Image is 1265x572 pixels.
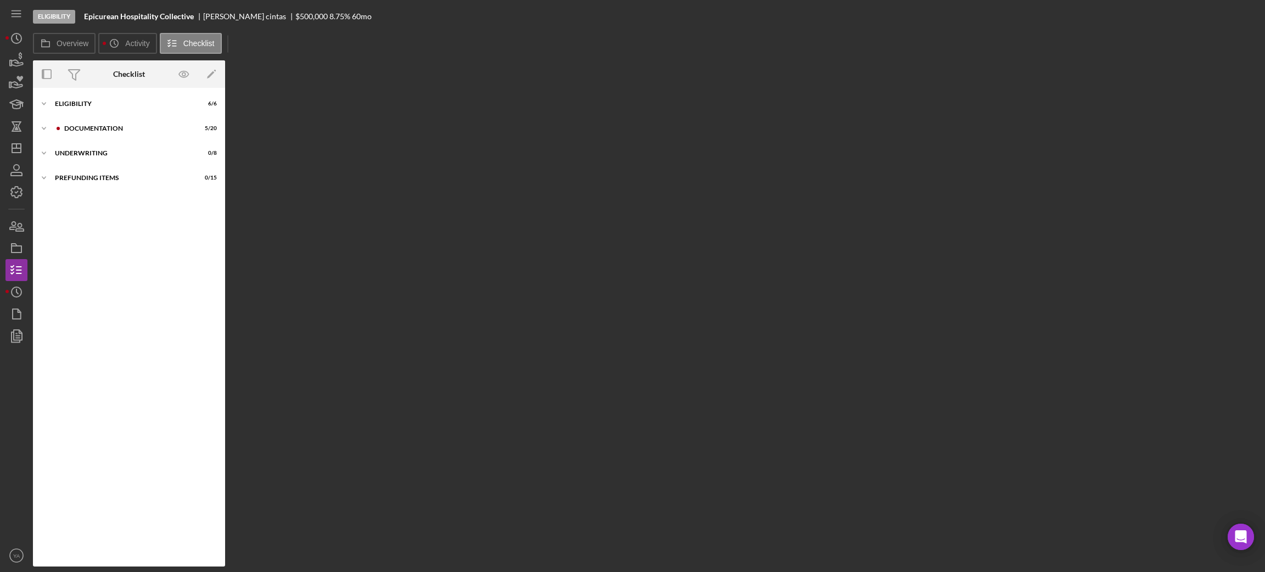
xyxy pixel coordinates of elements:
[295,12,328,21] span: $500,000
[160,33,222,54] button: Checklist
[183,39,215,48] label: Checklist
[113,70,145,78] div: Checklist
[55,100,189,107] div: Eligibility
[125,39,149,48] label: Activity
[5,545,27,567] button: YA
[33,33,96,54] button: Overview
[1228,524,1254,550] div: Open Intercom Messenger
[197,175,217,181] div: 0 / 15
[98,33,156,54] button: Activity
[203,12,295,21] div: [PERSON_NAME] cintas
[84,12,194,21] b: Epicurean Hospitality Collective
[197,125,217,132] div: 5 / 20
[64,125,189,132] div: Documentation
[197,100,217,107] div: 6 / 6
[55,175,189,181] div: Prefunding Items
[329,12,350,21] div: 8.75 %
[33,10,75,24] div: Eligibility
[13,553,20,559] text: YA
[352,12,372,21] div: 60 mo
[197,150,217,156] div: 0 / 8
[55,150,189,156] div: Underwriting
[57,39,88,48] label: Overview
